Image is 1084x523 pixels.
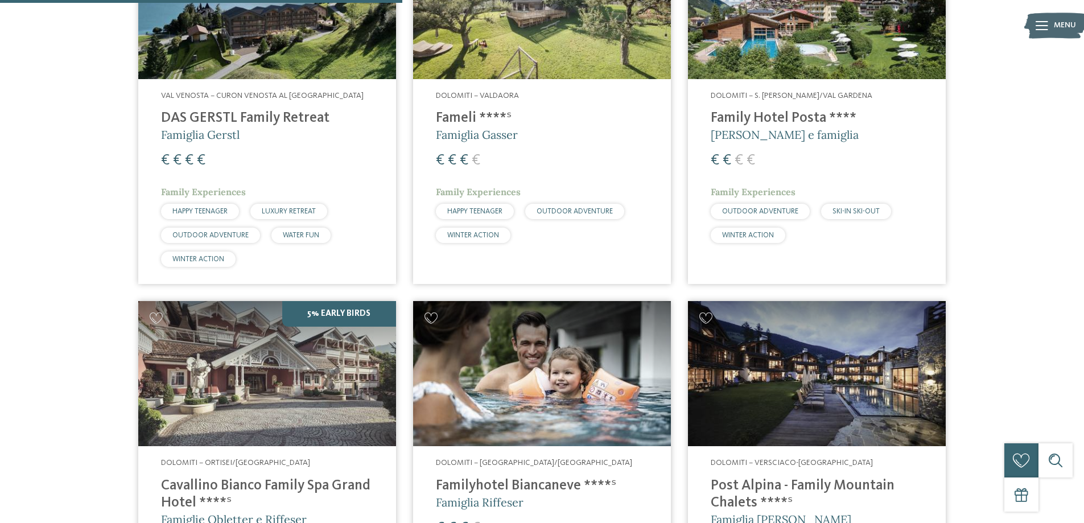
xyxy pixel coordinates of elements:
span: € [161,153,170,168]
span: Dolomiti – [GEOGRAPHIC_DATA]/[GEOGRAPHIC_DATA] [436,459,632,467]
span: € [472,153,480,168]
span: € [460,153,468,168]
span: Dolomiti – Ortisei/[GEOGRAPHIC_DATA] [161,459,310,467]
span: € [735,153,743,168]
span: Famiglia Riffeser [436,495,524,509]
span: WINTER ACTION [722,232,774,239]
span: HAPPY TEENAGER [172,208,228,215]
img: Cercate un hotel per famiglie? Qui troverete solo i migliori! [413,301,671,446]
span: Family Experiences [161,186,246,197]
h4: Familyhotel Biancaneve ****ˢ [436,477,648,495]
span: Famiglia Gerstl [161,127,240,142]
span: OUTDOOR ADVENTURE [537,208,613,215]
span: € [436,153,444,168]
span: Famiglia Gasser [436,127,518,142]
h4: DAS GERSTL Family Retreat [161,110,373,127]
span: Dolomiti – S. [PERSON_NAME]/Val Gardena [711,92,872,100]
span: Dolomiti – Valdaora [436,92,519,100]
span: OUTDOOR ADVENTURE [722,208,798,215]
span: € [185,153,193,168]
span: Family Experiences [711,186,796,197]
span: OUTDOOR ADVENTURE [172,232,249,239]
span: € [711,153,719,168]
span: € [747,153,755,168]
img: Family Spa Grand Hotel Cavallino Bianco ****ˢ [138,301,396,446]
span: € [173,153,182,168]
span: WINTER ACTION [172,256,224,263]
span: Val Venosta – Curon Venosta al [GEOGRAPHIC_DATA] [161,92,364,100]
h4: Cavallino Bianco Family Spa Grand Hotel ****ˢ [161,477,373,512]
span: SKI-IN SKI-OUT [832,208,880,215]
h4: Family Hotel Posta **** [711,110,923,127]
span: € [723,153,731,168]
span: Family Experiences [436,186,521,197]
span: € [448,153,456,168]
span: WINTER ACTION [447,232,499,239]
span: € [197,153,205,168]
span: [PERSON_NAME] e famiglia [711,127,859,142]
span: Dolomiti – Versciaco-[GEOGRAPHIC_DATA] [711,459,873,467]
span: LUXURY RETREAT [262,208,316,215]
h4: Post Alpina - Family Mountain Chalets ****ˢ [711,477,923,512]
span: WATER FUN [283,232,319,239]
img: Post Alpina - Family Mountain Chalets ****ˢ [688,301,946,446]
span: HAPPY TEENAGER [447,208,502,215]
